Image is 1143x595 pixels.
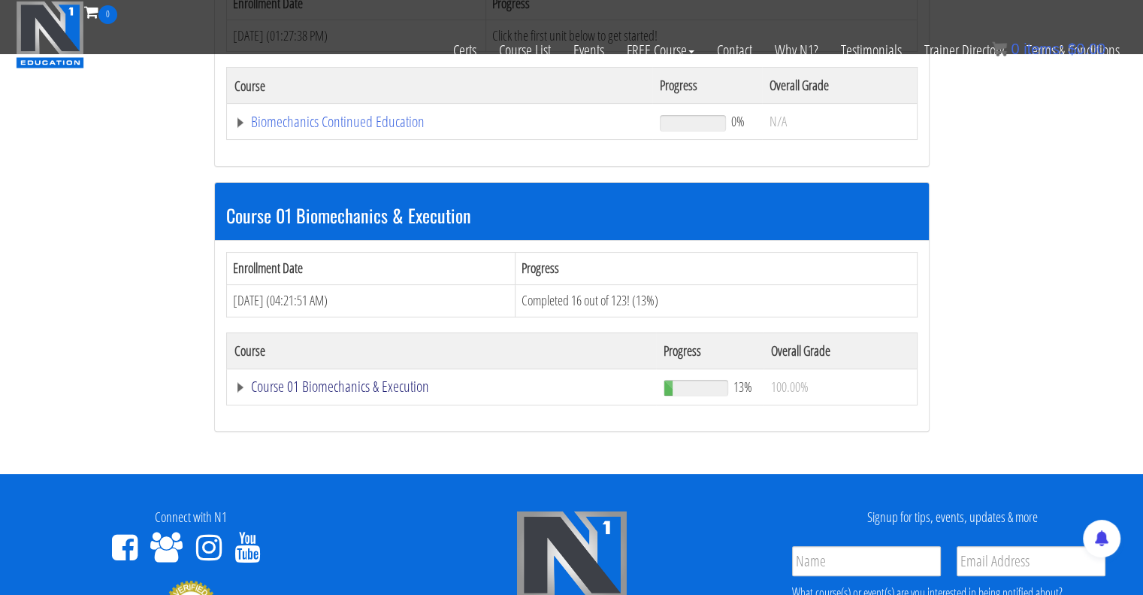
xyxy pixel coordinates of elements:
input: Email Address [957,546,1105,576]
a: Terms & Conditions [1015,24,1131,77]
a: FREE Course [615,24,706,77]
a: Course 01 Biomechanics & Execution [234,379,649,394]
td: N/A [762,104,917,140]
th: Overall Grade [762,68,917,104]
a: Testimonials [830,24,913,77]
th: Progress [515,253,917,285]
th: Overall Grade [764,332,917,369]
h4: Signup for tips, events, updates & more [773,510,1132,525]
bdi: 0.00 [1068,41,1105,57]
th: Course [226,68,652,104]
a: Course List [488,24,562,77]
a: Trainer Directory [913,24,1015,77]
th: Course [226,332,656,369]
h3: Course 01 Biomechanics & Execution [226,205,918,225]
span: 0% [731,113,745,129]
span: items: [1024,41,1063,57]
input: Name [792,546,941,576]
a: Biomechanics Continued Education [234,114,646,129]
th: Progress [652,68,761,104]
a: 0 [84,2,117,22]
a: Certs [442,24,488,77]
td: 100.00% [764,369,917,405]
a: Why N1? [764,24,830,77]
td: [DATE] (04:21:51 AM) [226,284,515,317]
a: Events [562,24,615,77]
span: 13% [733,378,752,395]
h4: Connect with N1 [11,510,370,525]
img: n1-education [16,1,84,68]
td: Completed 16 out of 123! (13%) [515,284,917,317]
th: Progress [656,332,764,369]
span: 0 [98,5,117,24]
span: $ [1068,41,1076,57]
a: Contact [706,24,764,77]
span: 0 [1011,41,1019,57]
img: icon11.png [992,41,1007,56]
a: 0 items: $0.00 [992,41,1105,57]
th: Enrollment Date [226,253,515,285]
